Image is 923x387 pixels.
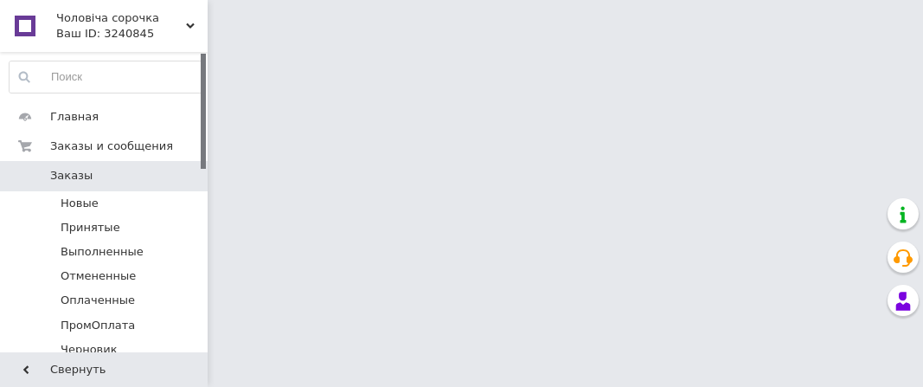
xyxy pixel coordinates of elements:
span: Черновик [61,342,118,358]
span: Отмененные [61,268,136,284]
span: Заказы [50,168,93,184]
div: Ваш ID: 3240845 [56,26,208,42]
span: ПромОплата [61,318,135,333]
span: Чоловіча сорочка [56,10,186,26]
span: Оплаченные [61,293,135,308]
span: Принятые [61,220,120,235]
input: Поиск [10,61,203,93]
span: Главная [50,109,99,125]
span: Выполненные [61,244,144,260]
span: Заказы и сообщения [50,139,173,154]
span: Новые [61,196,99,211]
